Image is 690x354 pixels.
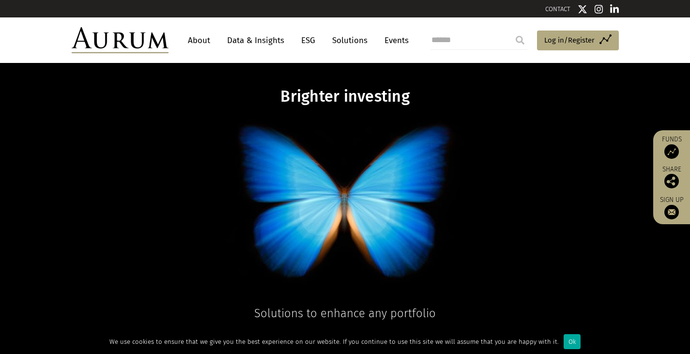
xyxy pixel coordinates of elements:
span: Solutions to enhance any portfolio [254,307,436,320]
img: Instagram icon [595,4,603,14]
h1: Brighter investing [158,87,532,106]
a: CONTACT [545,5,570,13]
a: Sign up [658,196,685,219]
img: Twitter icon [578,4,587,14]
img: Sign up to our newsletter [664,205,679,219]
span: Log in/Register [544,34,595,46]
div: Share [658,166,685,188]
div: Ok [564,334,581,349]
img: Aurum [72,27,169,53]
input: Submit [510,31,530,50]
a: Data & Insights [222,31,289,49]
a: About [183,31,215,49]
img: Linkedin icon [610,4,619,14]
a: Events [380,31,409,49]
img: Share this post [664,174,679,188]
a: Funds [658,135,685,159]
img: Access Funds [664,144,679,159]
a: Solutions [327,31,372,49]
a: Log in/Register [537,31,619,51]
a: ESG [296,31,320,49]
